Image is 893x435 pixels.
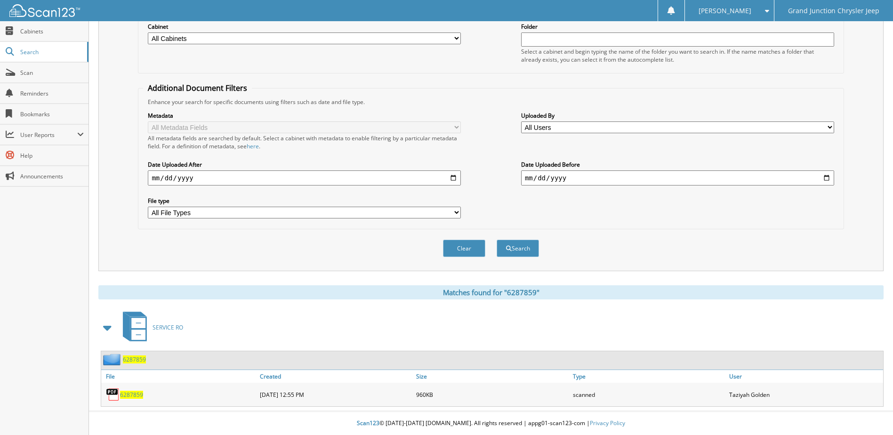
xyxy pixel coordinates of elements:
button: Search [497,240,539,257]
span: User Reports [20,131,77,139]
a: 6287859 [123,355,146,363]
input: end [521,170,834,185]
label: Folder [521,23,834,31]
a: 6287859 [120,391,143,399]
span: Grand Junction Chrysler Jeep [788,8,879,14]
a: here [247,142,259,150]
label: File type [148,197,461,205]
img: folder2.png [103,354,123,365]
div: scanned [571,385,727,404]
label: Cabinet [148,23,461,31]
label: Uploaded By [521,112,834,120]
div: [DATE] 12:55 PM [257,385,414,404]
img: scan123-logo-white.svg [9,4,80,17]
span: Search [20,48,82,56]
span: [PERSON_NAME] [699,8,751,14]
span: Help [20,152,84,160]
a: Privacy Policy [590,419,625,427]
span: Reminders [20,89,84,97]
span: SERVICE RO [153,323,183,331]
iframe: Chat Widget [846,390,893,435]
label: Date Uploaded Before [521,161,834,169]
div: All metadata fields are searched by default. Select a cabinet with metadata to enable filtering b... [148,134,461,150]
div: 960KB [414,385,570,404]
span: Cabinets [20,27,84,35]
label: Date Uploaded After [148,161,461,169]
span: Scan [20,69,84,77]
a: SERVICE RO [117,309,183,346]
a: Type [571,370,727,383]
legend: Additional Document Filters [143,83,252,93]
div: Enhance your search for specific documents using filters such as date and file type. [143,98,838,106]
button: Clear [443,240,485,257]
img: PDF.png [106,387,120,402]
a: User [727,370,883,383]
span: Bookmarks [20,110,84,118]
input: start [148,170,461,185]
a: Size [414,370,570,383]
div: © [DATE]-[DATE] [DOMAIN_NAME]. All rights reserved | appg01-scan123-com | [89,412,893,435]
div: Taziyah Golden [727,385,883,404]
div: Matches found for "6287859" [98,285,884,299]
label: Metadata [148,112,461,120]
span: Announcements [20,172,84,180]
a: Created [257,370,414,383]
span: Scan123 [357,419,379,427]
div: Select a cabinet and begin typing the name of the folder you want to search in. If the name match... [521,48,834,64]
a: File [101,370,257,383]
